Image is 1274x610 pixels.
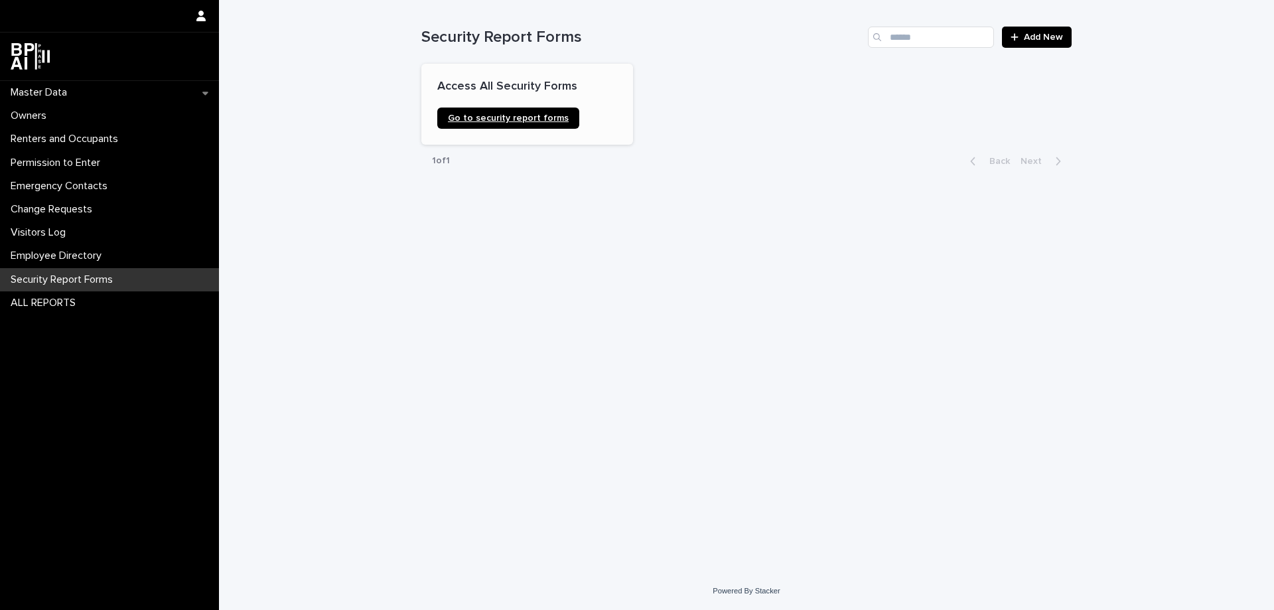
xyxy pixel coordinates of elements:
[5,110,57,122] p: Owners
[11,43,50,70] img: dwgmcNfxSF6WIOOXiGgu
[1021,157,1050,166] span: Next
[5,133,129,145] p: Renters and Occupants
[5,203,103,216] p: Change Requests
[5,86,78,99] p: Master Data
[5,250,112,262] p: Employee Directory
[868,27,994,48] input: Search
[437,108,579,129] a: Go to security report forms
[5,226,76,239] p: Visitors Log
[959,155,1015,167] button: Back
[1015,155,1072,167] button: Next
[981,157,1010,166] span: Back
[437,80,617,94] p: Access All Security Forms
[421,64,633,145] a: Access All Security FormsGo to security report forms
[421,28,863,47] h1: Security Report Forms
[5,180,118,192] p: Emergency Contacts
[5,297,86,309] p: ALL REPORTS
[421,145,460,177] p: 1 of 1
[713,587,780,595] a: Powered By Stacker
[5,273,123,286] p: Security Report Forms
[5,157,111,169] p: Permission to Enter
[1024,33,1063,42] span: Add New
[448,114,569,123] span: Go to security report forms
[1002,27,1072,48] a: Add New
